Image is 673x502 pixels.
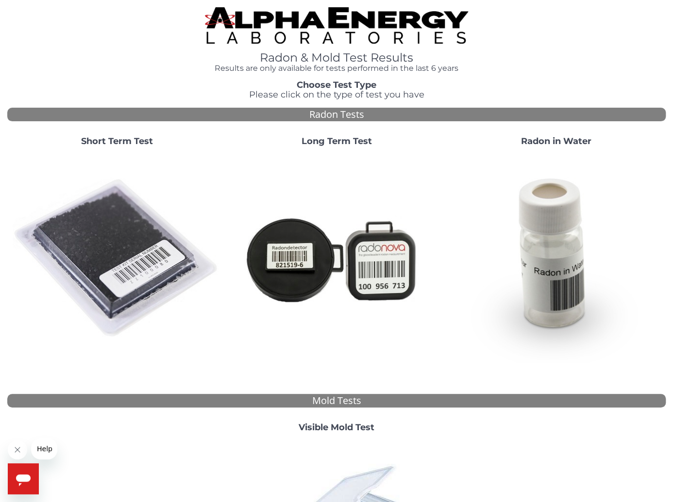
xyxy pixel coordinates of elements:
img: RadoninWater.jpg [452,154,660,363]
h1: Radon & Mold Test Results [205,51,468,64]
img: ShortTerm.jpg [13,154,221,363]
strong: Radon in Water [521,136,591,146]
iframe: Close message [8,440,27,459]
h4: Results are only available for tests performed in the last 6 years [205,64,468,73]
strong: Visible Mold Test [299,422,374,433]
iframe: Message from company [31,438,57,459]
strong: Long Term Test [302,136,372,146]
strong: Short Term Test [81,136,153,146]
img: TightCrop.jpg [205,7,468,44]
span: Please click on the type of test you have [249,89,424,100]
div: Mold Tests [7,394,666,408]
img: Radtrak2vsRadtrak3.jpg [232,154,441,363]
div: Radon Tests [7,108,666,122]
iframe: Button to launch messaging window [8,463,39,494]
strong: Choose Test Type [297,80,376,90]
